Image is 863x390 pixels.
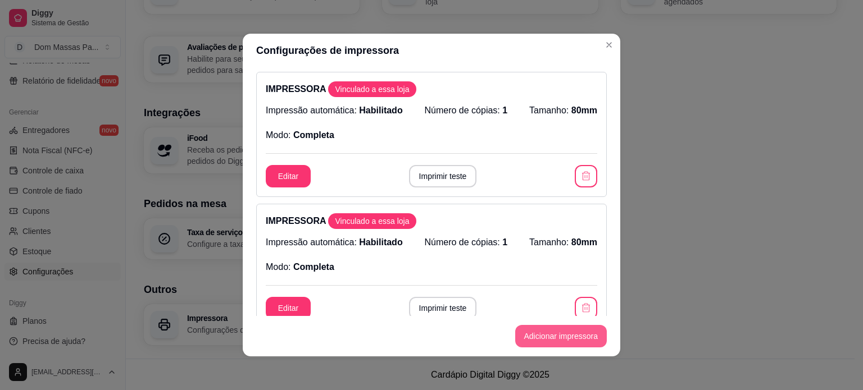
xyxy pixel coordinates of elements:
p: Impressão automática: [266,104,403,117]
p: Número de cópias: [425,236,508,249]
p: Modo: [266,129,334,142]
button: Imprimir teste [409,165,477,187]
p: Tamanho: [529,104,597,117]
span: Habilitado [359,105,402,115]
button: Adicionar impressora [515,325,607,347]
span: 1 [502,237,507,247]
button: Imprimir teste [409,297,477,319]
p: Modo: [266,260,334,274]
p: IMPRESSORA [266,81,597,97]
button: Close [600,36,618,54]
span: Habilitado [359,237,402,247]
span: 80mm [571,105,597,115]
p: Impressão automática: [266,236,403,249]
span: Vinculado a essa loja [330,84,414,95]
span: 80mm [571,237,597,247]
button: Editar [266,165,311,187]
span: Completa [293,130,334,140]
p: Tamanho: [529,236,597,249]
span: 1 [502,105,507,115]
p: IMPRESSORA [266,213,597,229]
header: Configurações de impressora [243,34,620,67]
button: Editar [266,297,311,319]
span: Completa [293,262,334,272]
span: Vinculado a essa loja [330,215,414,227]
p: Número de cópias: [425,104,508,117]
